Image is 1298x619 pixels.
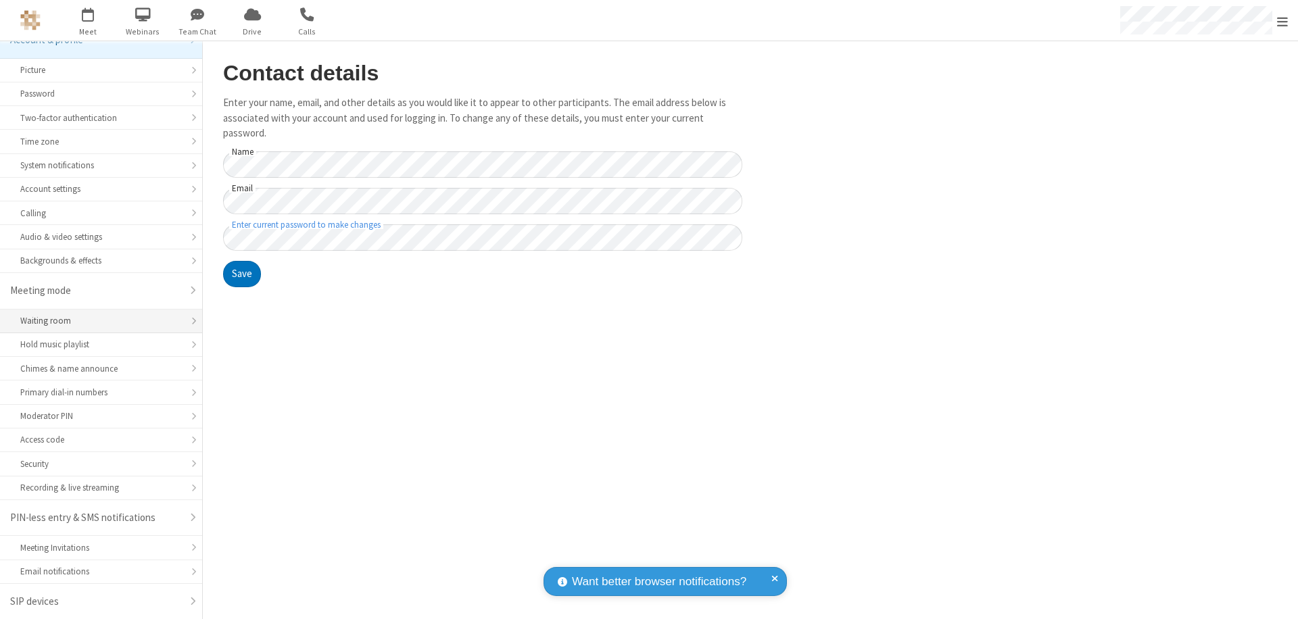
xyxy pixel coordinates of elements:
span: Calls [282,26,333,38]
h2: Contact details [223,61,742,85]
span: Want better browser notifications? [572,573,746,591]
div: Moderator PIN [20,410,182,422]
div: Picture [20,64,182,76]
input: Email [223,188,742,214]
div: Waiting room [20,314,182,327]
div: Recording & live streaming [20,481,182,494]
div: Security [20,457,182,470]
div: Password [20,87,182,100]
div: Time zone [20,135,182,148]
div: Audio & video settings [20,230,182,243]
div: Two-factor authentication [20,112,182,124]
div: Calling [20,207,182,220]
div: SIP devices [10,594,182,610]
div: Account settings [20,182,182,195]
div: Chimes & name announce [20,362,182,375]
input: Enter current password to make changes [223,224,742,251]
div: Meeting Invitations [20,541,182,554]
span: Drive [227,26,278,38]
div: Backgrounds & effects [20,254,182,267]
span: Webinars [118,26,168,38]
div: Email notifications [20,565,182,578]
input: Name [223,151,742,178]
div: Meeting mode [10,283,182,299]
iframe: Chat [1264,584,1288,610]
span: Team Chat [172,26,223,38]
div: Primary dial-in numbers [20,386,182,399]
div: Access code [20,433,182,446]
span: Meet [63,26,114,38]
div: Hold music playlist [20,338,182,351]
img: QA Selenium DO NOT DELETE OR CHANGE [20,10,41,30]
p: Enter your name, email, and other details as you would like it to appear to other participants. T... [223,95,742,141]
div: System notifications [20,159,182,172]
div: PIN-less entry & SMS notifications [10,510,182,526]
button: Save [223,261,261,288]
